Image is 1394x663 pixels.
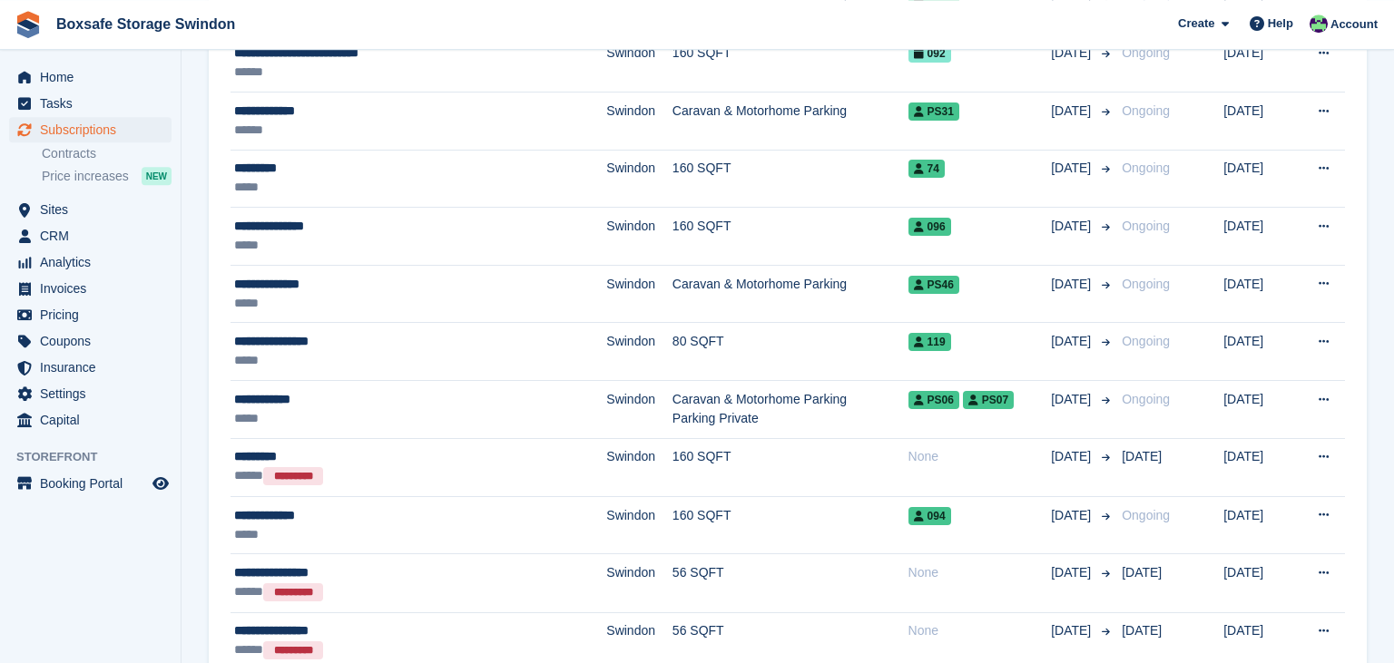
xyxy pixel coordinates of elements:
[1051,506,1095,525] span: [DATE]
[606,323,672,381] td: Swindon
[1122,334,1170,348] span: Ongoing
[1223,496,1293,554] td: [DATE]
[606,34,672,93] td: Swindon
[1122,508,1170,522] span: Ongoing
[606,438,672,496] td: Swindon
[1122,449,1162,463] span: [DATE]
[908,102,959,121] span: PS31
[9,64,172,90] a: menu
[672,34,908,93] td: 160 SQFT
[1122,277,1170,291] span: Ongoing
[672,438,908,496] td: 160 SQFT
[606,554,672,612] td: Swindon
[1223,265,1293,323] td: [DATE]
[1122,565,1162,580] span: [DATE]
[40,91,149,116] span: Tasks
[1178,15,1214,33] span: Create
[1051,447,1095,466] span: [DATE]
[9,302,172,327] a: menu
[908,507,951,525] span: 094
[963,391,1014,409] span: PS07
[40,407,149,433] span: Capital
[9,249,172,275] a: menu
[40,302,149,327] span: Pricing
[908,276,959,294] span: PS46
[9,276,172,301] a: menu
[606,92,672,150] td: Swindon
[9,381,172,406] a: menu
[672,496,908,554] td: 160 SQFT
[908,391,959,409] span: PS06
[1223,150,1293,208] td: [DATE]
[606,380,672,438] td: Swindon
[1051,621,1095,640] span: [DATE]
[672,554,908,612] td: 56 SQFT
[1330,15,1378,34] span: Account
[908,44,951,63] span: 092
[42,145,172,162] a: Contracts
[9,471,172,496] a: menu
[672,208,908,266] td: 160 SQFT
[42,168,129,185] span: Price increases
[908,447,1052,466] div: None
[40,223,149,249] span: CRM
[672,323,908,381] td: 80 SQFT
[49,9,242,39] a: Boxsafe Storage Swindon
[1223,34,1293,93] td: [DATE]
[1223,92,1293,150] td: [DATE]
[42,166,172,186] a: Price increases NEW
[1223,208,1293,266] td: [DATE]
[1223,554,1293,612] td: [DATE]
[150,473,172,494] a: Preview store
[908,563,1052,582] div: None
[1051,275,1095,294] span: [DATE]
[1122,45,1170,60] span: Ongoing
[15,11,42,38] img: stora-icon-8386f47178a22dfd0bd8f6a31ec36ba5ce8667c1dd55bd0f319d3a0aa187defe.svg
[606,496,672,554] td: Swindon
[1051,159,1095,178] span: [DATE]
[1310,15,1328,33] img: Kim Virabi
[1051,332,1095,351] span: [DATE]
[9,117,172,142] a: menu
[40,249,149,275] span: Analytics
[1122,161,1170,175] span: Ongoing
[1122,392,1170,406] span: Ongoing
[9,355,172,380] a: menu
[1051,563,1095,582] span: [DATE]
[1051,44,1095,63] span: [DATE]
[1268,15,1293,33] span: Help
[672,92,908,150] td: Caravan & Motorhome Parking
[672,150,908,208] td: 160 SQFT
[40,471,149,496] span: Booking Portal
[9,407,172,433] a: menu
[40,381,149,406] span: Settings
[1223,323,1293,381] td: [DATE]
[40,117,149,142] span: Subscriptions
[908,218,951,236] span: 096
[606,208,672,266] td: Swindon
[9,91,172,116] a: menu
[1051,390,1095,409] span: [DATE]
[1051,102,1095,121] span: [DATE]
[908,333,951,351] span: 119
[40,276,149,301] span: Invoices
[9,197,172,222] a: menu
[1122,623,1162,638] span: [DATE]
[142,167,172,185] div: NEW
[672,265,908,323] td: Caravan & Motorhome Parking
[1223,438,1293,496] td: [DATE]
[606,150,672,208] td: Swindon
[908,621,1052,640] div: None
[1122,103,1170,118] span: Ongoing
[672,380,908,438] td: Caravan & Motorhome Parking Parking Private
[16,448,181,466] span: Storefront
[1223,380,1293,438] td: [DATE]
[40,197,149,222] span: Sites
[1122,219,1170,233] span: Ongoing
[606,265,672,323] td: Swindon
[40,328,149,354] span: Coupons
[1051,217,1095,236] span: [DATE]
[908,160,945,178] span: 74
[40,64,149,90] span: Home
[9,328,172,354] a: menu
